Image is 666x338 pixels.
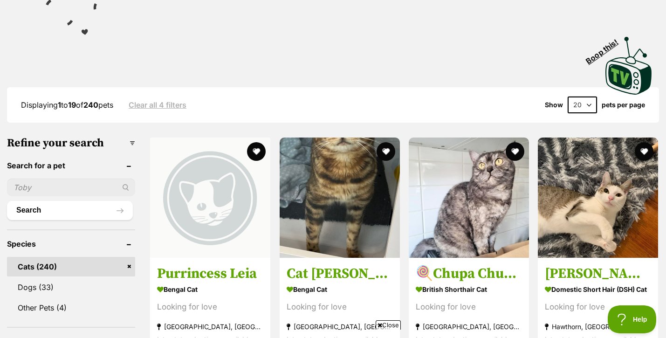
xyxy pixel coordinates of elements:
[416,264,522,282] h3: 🍭Chupa Chup🍭
[545,101,563,109] span: Show
[545,300,651,313] div: Looking for love
[409,138,529,258] img: 🍭Chupa Chup🍭 - British Shorthair Cat
[7,298,135,317] a: Other Pets (4)
[7,161,135,170] header: Search for a pet
[605,37,652,95] img: PetRescue TV logo
[247,142,266,161] button: favourite
[506,142,524,161] button: favourite
[545,282,651,296] strong: Domestic Short Hair (DSH) Cat
[7,257,135,276] a: Cats (240)
[377,142,395,161] button: favourite
[538,138,658,258] img: Mee Mee - Domestic Short Hair (DSH) Cat
[287,300,393,313] div: Looking for love
[287,282,393,296] strong: Bengal Cat
[7,277,135,297] a: Dogs (33)
[280,138,400,258] img: Cat Damon - Bengal Cat
[157,282,263,296] strong: Bengal Cat
[7,240,135,248] header: Species
[416,320,522,332] strong: [GEOGRAPHIC_DATA], [GEOGRAPHIC_DATA]
[287,264,393,282] h3: Cat [PERSON_NAME]
[605,28,652,97] a: Boop this!
[83,100,98,110] strong: 240
[129,101,186,109] a: Clear all 4 filters
[416,282,522,296] strong: British Shorthair Cat
[376,320,401,330] span: Close
[157,264,263,282] h3: Purrincess Leia
[7,201,133,220] button: Search
[545,264,651,282] h3: [PERSON_NAME]
[635,142,653,161] button: favourite
[608,305,657,333] iframe: Help Scout Beacon - Open
[287,320,393,332] strong: [GEOGRAPHIC_DATA], [GEOGRAPHIC_DATA]
[7,137,135,150] h3: Refine your search
[157,320,263,332] strong: [GEOGRAPHIC_DATA], [GEOGRAPHIC_DATA]
[58,100,61,110] strong: 1
[584,32,627,65] span: Boop this!
[602,101,645,109] label: pets per page
[7,179,135,196] input: Toby
[68,100,76,110] strong: 19
[545,320,651,332] strong: Hawthorn, [GEOGRAPHIC_DATA]
[157,300,263,313] div: Looking for love
[21,100,113,110] span: Displaying to of pets
[416,300,522,313] div: Looking for love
